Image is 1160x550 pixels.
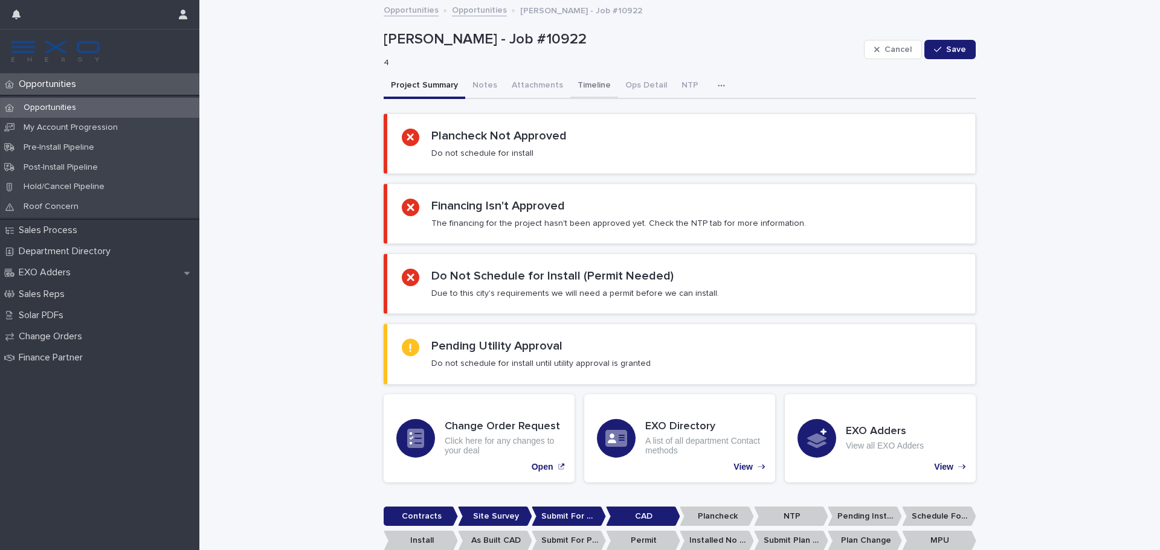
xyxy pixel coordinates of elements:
[14,162,108,173] p: Post-Install Pipeline
[384,394,575,482] a: Open
[14,225,87,236] p: Sales Process
[431,199,565,213] h2: Financing Isn't Approved
[785,394,976,482] a: View
[431,148,533,159] p: Do not schedule for install
[384,31,859,48] p: [PERSON_NAME] - Job #10922
[445,420,562,433] h3: Change Order Request
[846,441,924,451] p: View all EXO Adders
[884,45,912,54] span: Cancel
[680,507,754,526] p: Plancheck
[384,2,439,16] a: Opportunities
[733,462,753,472] p: View
[828,507,902,526] p: Pending Install Task
[754,507,828,526] p: NTP
[384,74,465,99] button: Project Summary
[570,74,618,99] button: Timeline
[14,331,92,342] p: Change Orders
[14,78,86,90] p: Opportunities
[14,310,73,321] p: Solar PDFs
[606,507,680,526] p: CAD
[924,40,976,59] button: Save
[14,202,88,212] p: Roof Concern
[431,358,651,369] p: Do not schedule for install until utility approval is granted
[846,425,924,438] h3: EXO Adders
[384,58,854,68] p: 4
[465,74,504,99] button: Notes
[431,129,567,143] h2: Plancheck Not Approved
[458,507,532,526] p: Site Survey
[431,288,719,299] p: Due to this city's requirements we will need a permit before we can install.
[431,339,562,353] h2: Pending Utility Approval
[14,142,104,153] p: Pre-Install Pipeline
[14,267,80,278] p: EXO Adders
[10,39,101,63] img: FKS5r6ZBThi8E5hshIGi
[946,45,966,54] span: Save
[14,123,127,133] p: My Account Progression
[14,289,74,300] p: Sales Reps
[645,436,762,456] p: A list of all department Contact methods
[645,420,762,433] h3: EXO Directory
[431,218,806,229] p: The financing for the project hasn't been approved yet. Check the NTP tab for more information.
[584,394,775,482] a: View
[431,269,674,283] h2: Do Not Schedule for Install (Permit Needed)
[14,352,92,363] p: Finance Partner
[384,507,458,526] p: Contracts
[14,182,114,192] p: Hold/Cancel Pipeline
[864,40,922,59] button: Cancel
[934,462,953,472] p: View
[618,74,674,99] button: Ops Detail
[520,3,642,16] p: [PERSON_NAME] - Job #10922
[532,462,553,472] p: Open
[14,103,86,113] p: Opportunities
[452,2,507,16] a: Opportunities
[532,507,606,526] p: Submit For CAD
[445,436,562,456] p: Click here for any changes to your deal
[14,246,120,257] p: Department Directory
[674,74,706,99] button: NTP
[504,74,570,99] button: Attachments
[902,507,976,526] p: Schedule For Install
